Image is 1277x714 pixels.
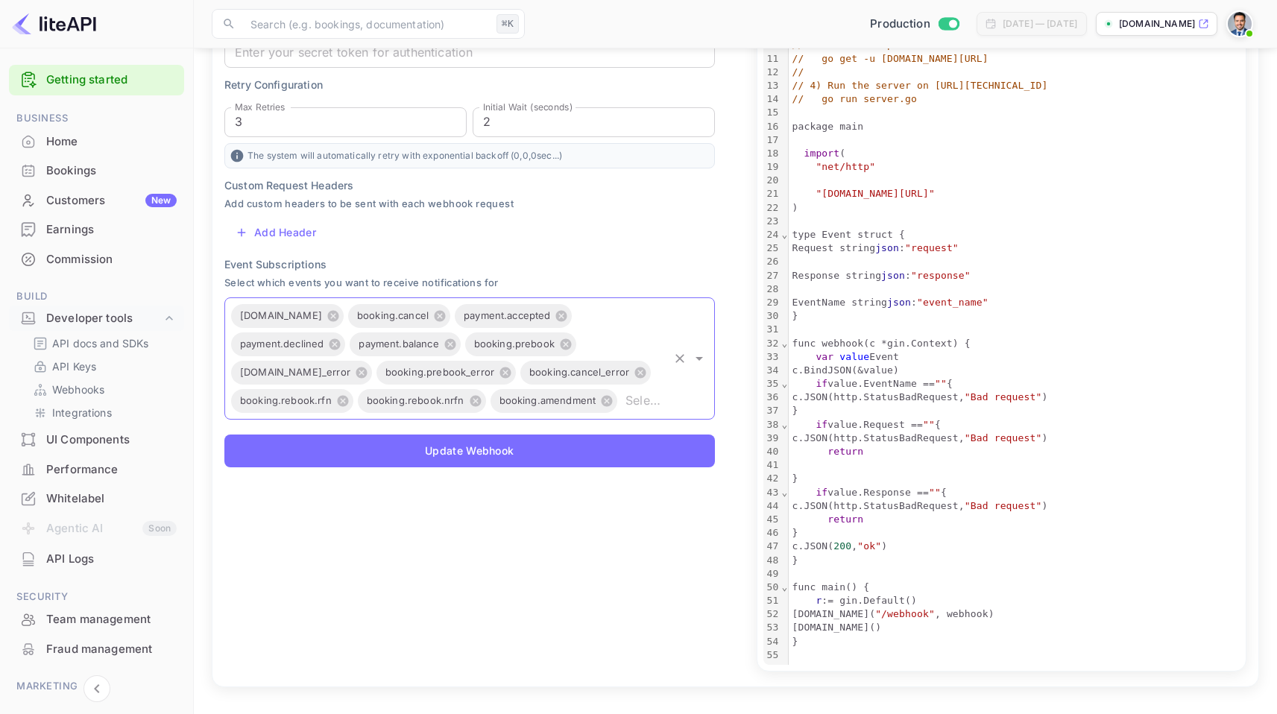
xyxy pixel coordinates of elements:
div: 53 [763,621,781,634]
div: Developer tools [9,306,184,332]
div: 35 [763,377,781,391]
div: 17 [763,133,781,147]
a: Webhooks [33,382,172,397]
div: 46 [763,526,781,540]
div: booking.rebook.nrfn [358,389,486,413]
div: 41 [763,458,781,472]
div: 45 [763,513,781,526]
span: json [875,242,899,253]
p: API docs and SDKs [52,335,149,351]
button: Add Header [224,218,328,247]
span: booking.amendment [491,392,605,409]
span: "" [923,419,935,430]
div: package main [789,120,1240,133]
a: API Logs [9,545,184,572]
div: 20 [763,174,781,187]
span: if [816,487,827,498]
div: CustomersNew [9,186,184,215]
div: 36 [763,391,781,404]
span: // [792,66,804,78]
a: Bookings [9,157,184,184]
span: 200 [833,540,851,552]
div: Fraud management [9,635,184,664]
div: } [789,404,1240,417]
div: 37 [763,404,781,417]
span: "" [929,487,941,498]
span: // go run server.go [792,93,917,104]
span: "" [935,378,947,389]
div: 22 [763,201,781,215]
div: func main() { [789,581,1240,594]
span: [DOMAIN_NAME]_error [231,364,359,381]
div: } [789,635,1240,648]
div: booking.prebook_error [376,361,516,385]
div: 26 [763,255,781,268]
div: 52 [763,607,781,621]
div: 44 [763,499,781,513]
p: Custom Request Headers [224,177,715,193]
p: Retry Configuration [224,77,715,92]
div: Integrations [27,402,178,423]
span: json [881,270,905,281]
div: Team management [9,605,184,634]
a: Fraud management [9,635,184,663]
div: Performance [9,455,184,484]
div: } [789,526,1240,540]
div: 34 [763,364,781,377]
a: API Keys [33,358,172,374]
div: ( [789,147,1240,160]
div: 55 [763,648,781,662]
div: [DOMAIN_NAME]() [789,621,1240,634]
div: API Logs [9,545,184,574]
div: 30 [763,309,781,323]
div: Home [9,127,184,157]
div: 50 [763,581,781,594]
div: Request string : [789,241,1240,255]
div: Home [46,133,177,151]
img: Santiago Moran Labat [1228,12,1252,36]
div: payment.declined [231,332,345,356]
span: booking.prebook [465,335,564,353]
span: "[DOMAIN_NAME][URL]" [816,188,935,199]
div: Earnings [46,221,177,238]
span: import [804,148,839,159]
span: "response" [911,270,971,281]
div: [DATE] — [DATE] [1003,17,1077,31]
span: Security [9,589,184,605]
div: booking.amendment [491,389,618,413]
p: The system will automatically retry with exponential backoff ( 0 , 0 , 0 sec...) [224,143,715,168]
div: value.Response == { [789,486,1240,499]
div: func webhook(c *gin.Context) { [789,337,1240,350]
a: Home [9,127,184,155]
span: return [827,514,863,525]
label: Max Retries [235,101,285,113]
span: "request" [905,242,959,253]
a: API docs and SDKs [33,335,172,351]
a: Commission [9,245,184,273]
div: Event [789,350,1240,364]
div: value.EventName == { [789,377,1240,391]
div: 47 [763,540,781,553]
a: Getting started [46,72,177,89]
div: Bookings [9,157,184,186]
div: 51 [763,594,781,607]
span: Marketing [9,678,184,695]
div: Customers [46,192,177,209]
div: ⌘K [496,14,519,34]
div: Bookings [46,162,177,180]
span: "Bad request" [965,391,1042,402]
a: Integrations [33,405,172,420]
div: API Logs [46,551,177,568]
div: 16 [763,120,781,133]
div: 23 [763,215,781,228]
div: booking.rebook.rfn [231,389,353,413]
span: payment.balance [350,335,447,353]
div: 29 [763,296,781,309]
span: value [839,351,869,362]
span: booking.rebook.nrfn [358,392,473,409]
div: 54 [763,635,781,648]
div: 43 [763,486,781,499]
a: Earnings [9,215,184,243]
div: type Event struct { [789,228,1240,241]
div: c.JSON(http.StatusBadRequest, ) [789,432,1240,445]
